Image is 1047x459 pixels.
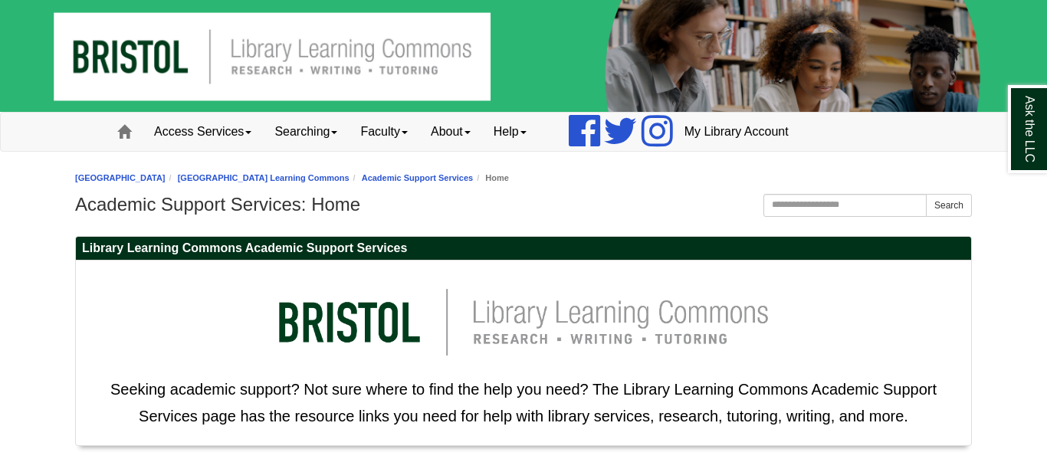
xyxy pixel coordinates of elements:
[255,268,792,376] img: llc logo
[75,171,972,185] nav: breadcrumb
[76,237,971,261] h2: Library Learning Commons Academic Support Services
[473,171,509,185] li: Home
[362,173,474,182] a: Academic Support Services
[419,113,482,151] a: About
[263,113,349,151] a: Searching
[673,113,800,151] a: My Library Account
[143,113,263,151] a: Access Services
[75,173,166,182] a: [GEOGRAPHIC_DATA]
[482,113,538,151] a: Help
[75,194,972,215] h1: Academic Support Services: Home
[926,194,972,217] button: Search
[110,381,937,425] span: Seeking academic support? Not sure where to find the help you need? The Library Learning Commons ...
[178,173,350,182] a: [GEOGRAPHIC_DATA] Learning Commons
[349,113,419,151] a: Faculty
